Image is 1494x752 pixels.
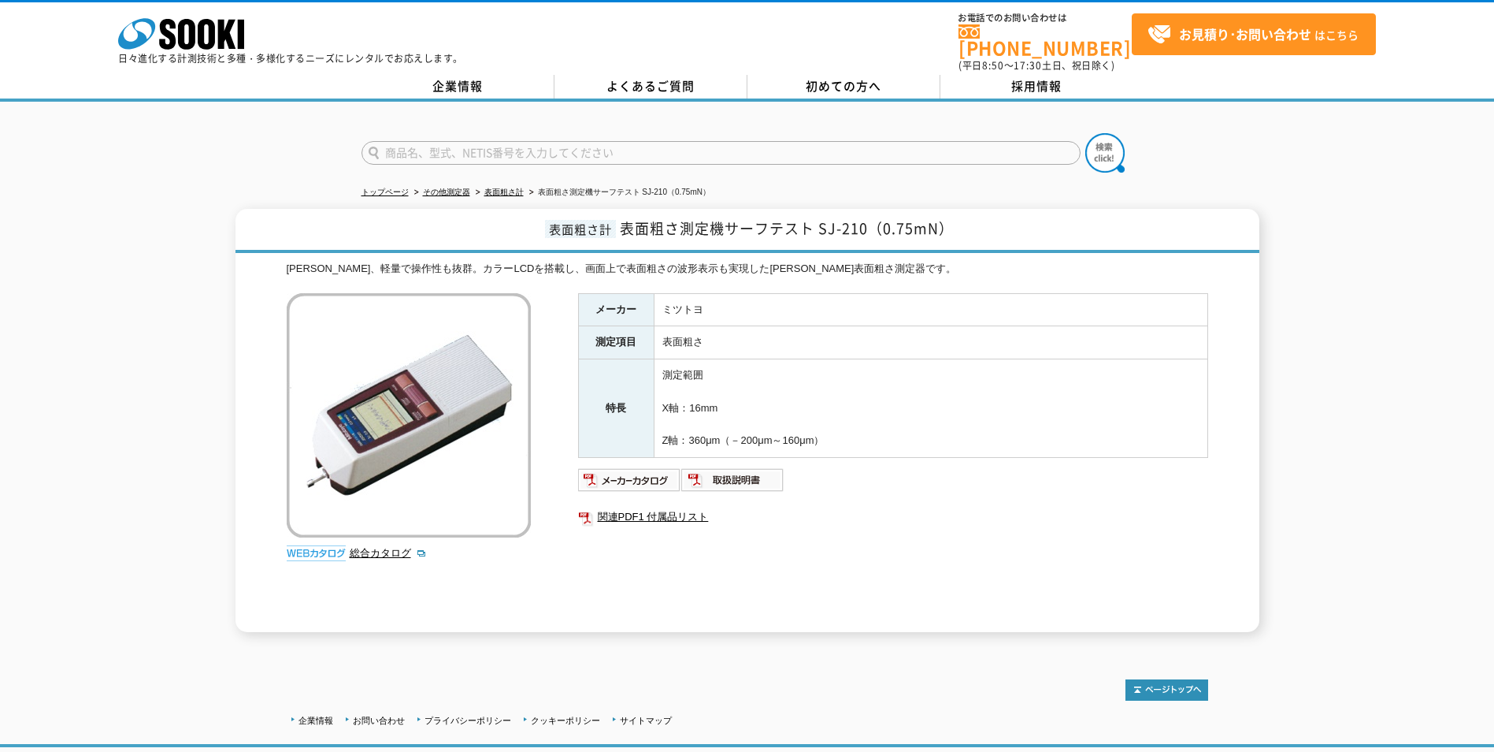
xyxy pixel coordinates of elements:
[298,716,333,725] a: 企業情報
[287,545,346,561] img: webカタログ
[578,293,654,326] th: メーカー
[958,13,1132,23] span: お電話でのお問い合わせは
[578,478,681,490] a: メーカーカタログ
[1132,13,1376,55] a: お見積り･お問い合わせはこちら
[681,467,784,493] img: 取扱説明書
[958,58,1114,73] span: (平日 ～ 土日、祝日除く)
[1147,23,1359,47] span: はこちら
[654,359,1207,458] td: 測定範囲 X軸：16mm Z軸：360μm（－200μm～160μm）
[361,188,409,196] a: トップページ
[484,188,524,196] a: 表面粗さ計
[1179,24,1311,43] strong: お見積り･お問い合わせ
[940,75,1133,99] a: 採用情報
[1125,679,1208,701] img: トップページへ
[361,75,554,99] a: 企業情報
[423,188,470,196] a: その他測定器
[578,326,654,359] th: 測定項目
[747,75,940,99] a: 初めての方へ
[526,184,710,201] li: 表面粗さ測定機サーフテスト SJ-210（0.75mN）
[287,261,1208,277] div: [PERSON_NAME]、軽量で操作性も抜群。カラーLCDを搭載し、画面上で表面粗さの波形表示も実現した[PERSON_NAME]表面粗さ測定器です。
[350,547,427,559] a: 総合カタログ
[424,716,511,725] a: プライバシーポリシー
[806,77,881,95] span: 初めての方へ
[654,326,1207,359] td: 表面粗さ
[620,716,672,725] a: サイトマップ
[958,24,1132,57] a: [PHONE_NUMBER]
[554,75,747,99] a: よくあるご質問
[353,716,405,725] a: お問い合わせ
[361,141,1081,165] input: 商品名、型式、NETIS番号を入力してください
[545,220,616,238] span: 表面粗さ計
[118,54,463,63] p: 日々進化する計測技術と多種・多様化するニーズにレンタルでお応えします。
[578,359,654,458] th: 特長
[620,218,954,239] span: 表面粗さ測定機サーフテスト SJ-210（0.75mN）
[654,293,1207,326] td: ミツトヨ
[1014,58,1042,73] span: 17:30
[578,467,681,493] img: メーカーカタログ
[681,478,784,490] a: 取扱説明書
[578,507,1208,527] a: 関連PDF1 付属品リスト
[287,293,531,538] img: 表面粗さ測定機サーフテスト SJ-210（0.75mN）
[982,58,1004,73] span: 8:50
[1085,133,1125,173] img: btn_search.png
[531,716,600,725] a: クッキーポリシー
